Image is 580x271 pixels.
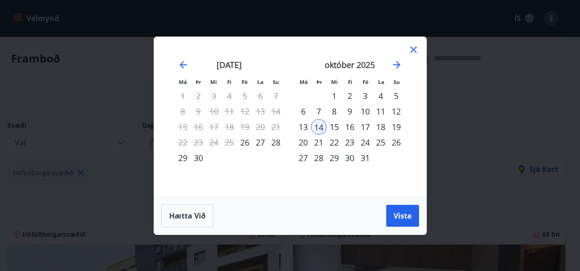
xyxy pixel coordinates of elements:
td: Choose sunnudagur, 28. september 2025 as your check-out date. It’s available. [268,135,284,150]
strong: [DATE] [217,59,242,70]
td: Choose föstudagur, 17. október 2025 as your check-out date. It’s available. [357,119,373,135]
td: Choose laugardagur, 11. október 2025 as your check-out date. It’s available. [373,104,388,119]
div: 7 [311,104,326,119]
small: Fö [362,78,368,85]
td: Not available. þriðjudagur, 2. september 2025 [191,88,206,104]
div: 10 [357,104,373,119]
small: Su [273,78,279,85]
small: Mi [331,78,338,85]
td: Not available. laugardagur, 20. september 2025 [253,119,268,135]
td: Not available. miðvikudagur, 3. september 2025 [206,88,222,104]
td: Not available. fimmtudagur, 18. september 2025 [222,119,237,135]
div: 2 [342,88,357,104]
div: 11 [373,104,388,119]
td: Choose mánudagur, 27. október 2025 as your check-out date. It’s available. [295,150,311,166]
td: Choose fimmtudagur, 23. október 2025 as your check-out date. It’s available. [342,135,357,150]
div: 3 [357,88,373,104]
div: 6 [295,104,311,119]
td: Choose föstudagur, 24. október 2025 as your check-out date. It’s available. [357,135,373,150]
td: Not available. mánudagur, 8. september 2025 [175,104,191,119]
td: Choose laugardagur, 18. október 2025 as your check-out date. It’s available. [373,119,388,135]
td: Choose föstudagur, 31. október 2025 as your check-out date. It’s available. [357,150,373,166]
td: Choose miðvikudagur, 1. október 2025 as your check-out date. It’s available. [326,88,342,104]
td: Not available. fimmtudagur, 4. september 2025 [222,88,237,104]
div: 29 [175,150,191,166]
small: Fi [348,78,352,85]
td: Choose þriðjudagur, 28. október 2025 as your check-out date. It’s available. [311,150,326,166]
td: Choose mánudagur, 13. október 2025 as your check-out date. It’s available. [295,119,311,135]
div: 26 [388,135,404,150]
strong: október 2025 [325,59,375,70]
div: 5 [388,88,404,104]
td: Not available. sunnudagur, 14. september 2025 [268,104,284,119]
td: Not available. þriðjudagur, 16. september 2025 [191,119,206,135]
div: 28 [268,135,284,150]
div: Calendar [165,48,415,186]
td: Not available. laugardagur, 6. september 2025 [253,88,268,104]
small: Þr [196,78,201,85]
td: Choose fimmtudagur, 30. október 2025 as your check-out date. It’s available. [342,150,357,166]
td: Not available. mánudagur, 15. september 2025 [175,119,191,135]
div: Move forward to switch to the next month. [391,59,402,70]
td: Not available. miðvikudagur, 10. september 2025 [206,104,222,119]
div: 24 [357,135,373,150]
div: 25 [373,135,388,150]
td: Not available. þriðjudagur, 9. september 2025 [191,104,206,119]
td: Choose fimmtudagur, 2. október 2025 as your check-out date. It’s available. [342,88,357,104]
div: 22 [326,135,342,150]
small: La [378,78,384,85]
div: 21 [311,135,326,150]
td: Choose þriðjudagur, 21. október 2025 as your check-out date. It’s available. [311,135,326,150]
small: La [257,78,264,85]
div: 15 [326,119,342,135]
div: 29 [326,150,342,166]
td: Choose föstudagur, 3. október 2025 as your check-out date. It’s available. [357,88,373,104]
div: 30 [191,150,206,166]
div: 9 [342,104,357,119]
td: Choose mánudagur, 29. september 2025 as your check-out date. It’s available. [175,150,191,166]
div: 23 [342,135,357,150]
td: Choose miðvikudagur, 8. október 2025 as your check-out date. It’s available. [326,104,342,119]
span: Vista [394,211,412,221]
td: Choose sunnudagur, 19. október 2025 as your check-out date. It’s available. [388,119,404,135]
td: Choose þriðjudagur, 7. október 2025 as your check-out date. It’s available. [311,104,326,119]
div: 27 [295,150,311,166]
td: Not available. föstudagur, 19. september 2025 [237,119,253,135]
td: Choose mánudagur, 6. október 2025 as your check-out date. It’s available. [295,104,311,119]
td: Choose fimmtudagur, 9. október 2025 as your check-out date. It’s available. [342,104,357,119]
td: Choose laugardagur, 4. október 2025 as your check-out date. It’s available. [373,88,388,104]
td: Selected as start date. þriðjudagur, 14. október 2025 [311,119,326,135]
div: 31 [357,150,373,166]
td: Not available. miðvikudagur, 24. september 2025 [206,135,222,150]
small: Mi [210,78,217,85]
td: Choose sunnudagur, 26. október 2025 as your check-out date. It’s available. [388,135,404,150]
div: 13 [295,119,311,135]
td: Not available. miðvikudagur, 17. september 2025 [206,119,222,135]
div: 14 [311,119,326,135]
td: Choose laugardagur, 25. október 2025 as your check-out date. It’s available. [373,135,388,150]
td: Not available. föstudagur, 12. september 2025 [237,104,253,119]
td: Choose miðvikudagur, 22. október 2025 as your check-out date. It’s available. [326,135,342,150]
div: 8 [326,104,342,119]
td: Choose mánudagur, 20. október 2025 as your check-out date. It’s available. [295,135,311,150]
div: 16 [342,119,357,135]
td: Choose sunnudagur, 12. október 2025 as your check-out date. It’s available. [388,104,404,119]
td: Choose sunnudagur, 5. október 2025 as your check-out date. It’s available. [388,88,404,104]
div: 17 [357,119,373,135]
small: Su [394,78,400,85]
small: Má [179,78,187,85]
span: Hætta við [169,211,206,221]
div: 27 [253,135,268,150]
div: 19 [388,119,404,135]
td: Not available. mánudagur, 1. september 2025 [175,88,191,104]
td: Choose laugardagur, 27. september 2025 as your check-out date. It’s available. [253,135,268,150]
small: Fi [227,78,232,85]
td: Choose fimmtudagur, 16. október 2025 as your check-out date. It’s available. [342,119,357,135]
td: Not available. mánudagur, 22. september 2025 [175,135,191,150]
div: 28 [311,150,326,166]
small: Fö [242,78,248,85]
div: 4 [373,88,388,104]
div: 1 [326,88,342,104]
td: Not available. þriðjudagur, 23. september 2025 [191,135,206,150]
small: Má [300,78,308,85]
